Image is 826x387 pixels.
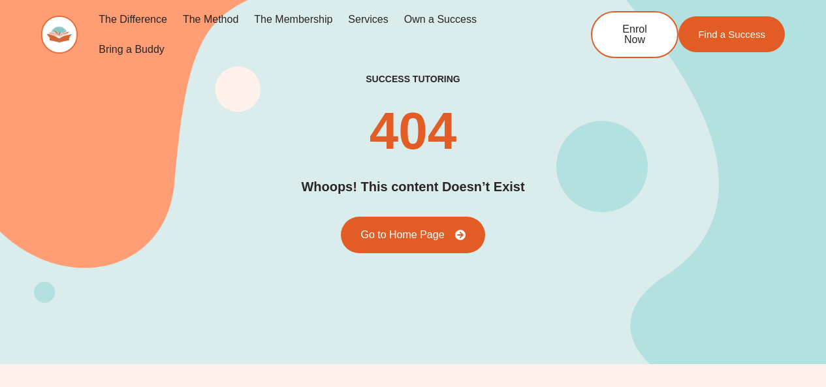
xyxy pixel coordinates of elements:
[91,5,175,35] a: The Difference
[612,24,658,45] span: Enrol Now
[246,5,340,35] a: The Membership
[175,5,246,35] a: The Method
[591,11,678,58] a: Enrol Now
[91,35,172,65] a: Bring a Buddy
[341,217,484,253] a: Go to Home Page
[340,5,396,35] a: Services
[301,177,524,197] h2: Whoops! This content Doesn’t Exist
[360,230,444,240] span: Go to Home Page
[678,16,785,52] a: Find a Success
[698,29,765,39] span: Find a Success
[370,105,456,157] h2: 404
[91,5,548,65] nav: Menu
[396,5,484,35] a: Own a Success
